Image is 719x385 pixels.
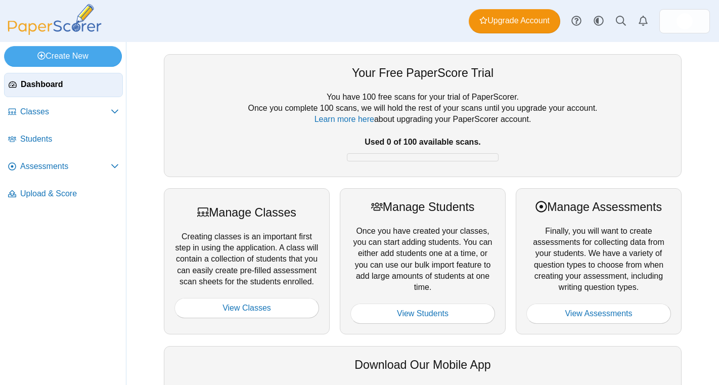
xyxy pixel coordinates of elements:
[516,188,682,334] div: Finally, you will want to create assessments for collecting data from your students. We have a va...
[174,298,319,318] a: View Classes
[174,92,671,166] div: You have 100 free scans for your trial of PaperScorer. Once you complete 100 scans, we will hold ...
[677,13,693,29] span: Jenna Martin
[4,4,105,35] img: PaperScorer
[526,304,671,324] a: View Assessments
[4,127,123,152] a: Students
[20,161,111,172] span: Assessments
[20,106,111,117] span: Classes
[365,138,480,146] b: Used 0 of 100 available scans.
[479,15,550,26] span: Upgrade Account
[526,199,671,215] div: Manage Assessments
[340,188,506,334] div: Once you have created your classes, you can start adding students. You can either add students on...
[350,304,495,324] a: View Students
[632,10,654,32] a: Alerts
[469,9,560,33] a: Upgrade Account
[174,357,671,373] div: Download Our Mobile App
[21,79,118,90] span: Dashboard
[164,188,330,334] div: Creating classes is an important first step in using the application. A class will contain a coll...
[20,134,119,145] span: Students
[4,73,123,97] a: Dashboard
[677,13,693,29] img: ps.ueKIY7iJY81EQ4vr
[4,155,123,179] a: Assessments
[20,188,119,199] span: Upload & Score
[4,28,105,36] a: PaperScorer
[174,65,671,81] div: Your Free PaperScore Trial
[350,199,495,215] div: Manage Students
[4,46,122,66] a: Create New
[4,100,123,124] a: Classes
[314,115,374,123] a: Learn more here
[659,9,710,33] a: ps.ueKIY7iJY81EQ4vr
[4,182,123,206] a: Upload & Score
[174,204,319,221] div: Manage Classes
